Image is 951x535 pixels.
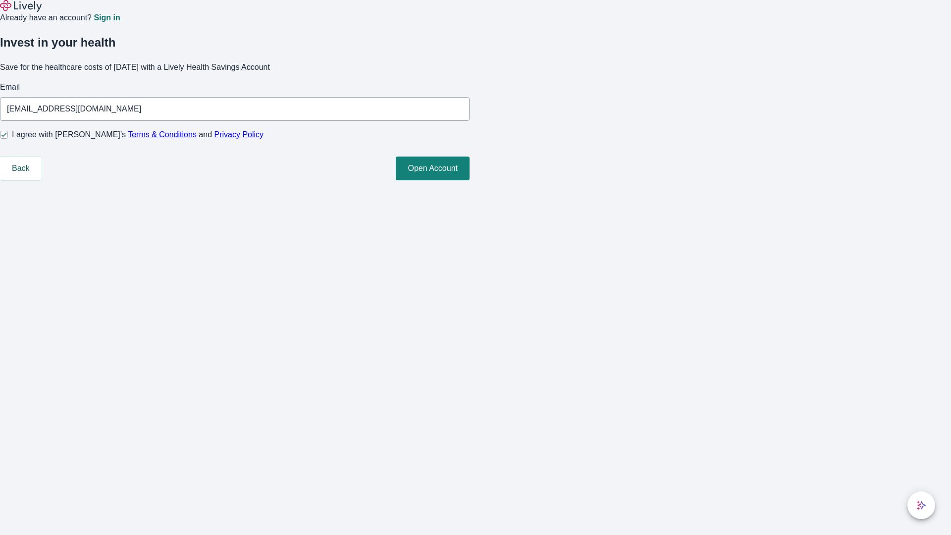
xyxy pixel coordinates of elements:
a: Privacy Policy [214,130,264,139]
button: chat [907,491,935,519]
a: Sign in [94,14,120,22]
span: I agree with [PERSON_NAME]’s and [12,129,264,141]
svg: Lively AI Assistant [916,500,926,510]
a: Terms & Conditions [128,130,197,139]
button: Open Account [396,157,470,180]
